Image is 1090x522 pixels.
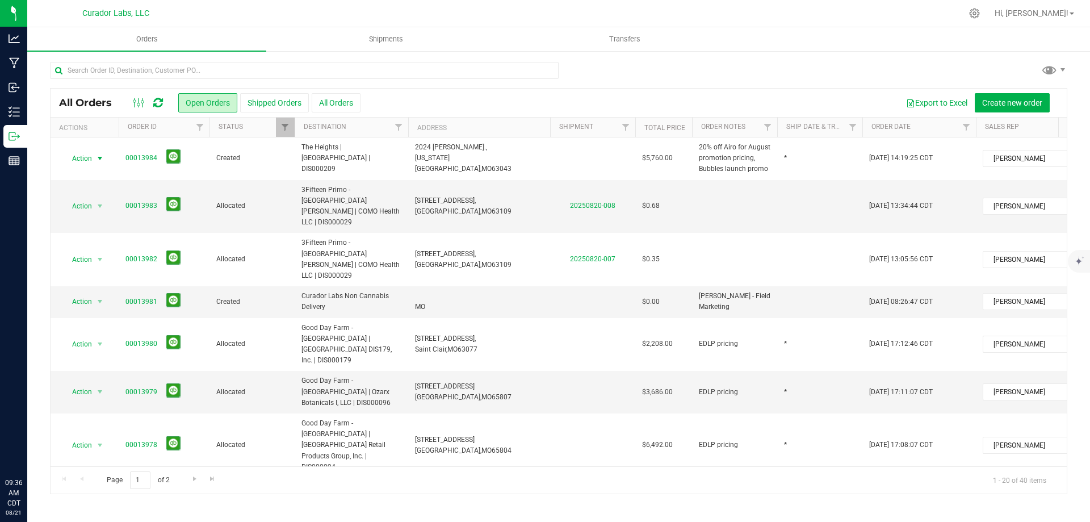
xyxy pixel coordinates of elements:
[869,387,933,398] span: [DATE] 17:11:07 CDT
[415,382,475,390] span: [STREET_ADDRESS]
[642,254,660,265] span: $0.35
[216,339,288,349] span: Allocated
[758,118,777,137] a: Filter
[216,201,288,211] span: Allocated
[276,118,295,137] a: Filter
[93,198,107,214] span: select
[178,93,237,112] button: Open Orders
[130,471,150,489] input: 1
[125,254,157,265] a: 00013982
[33,429,47,443] iframe: Resource center unread badge
[699,339,738,349] span: EDLP pricing
[93,151,107,166] span: select
[415,143,487,151] span: 2024 [PERSON_NAME].,
[415,207,481,215] span: [GEOGRAPHIC_DATA],
[82,9,149,18] span: Curador Labs, LLC
[415,446,481,454] span: [GEOGRAPHIC_DATA],
[786,123,874,131] a: Ship Date & Transporter
[216,153,288,164] span: Created
[204,471,221,487] a: Go to the last page
[186,471,203,487] a: Go to the next page
[699,440,738,450] span: EDLP pricing
[301,418,401,473] span: Good Day Farm - [GEOGRAPHIC_DATA] | [GEOGRAPHIC_DATA] Retail Products Group, Inc. | DIS000094
[93,384,107,400] span: select
[27,27,266,51] a: Orders
[415,436,475,444] span: [STREET_ADDRESS]
[240,93,309,112] button: Shipped Orders
[9,131,20,142] inline-svg: Outbound
[869,254,933,265] span: [DATE] 13:05:56 CDT
[9,33,20,44] inline-svg: Analytics
[642,201,660,211] span: $0.68
[62,151,93,166] span: Action
[125,440,157,450] a: 00013978
[594,34,656,44] span: Transfers
[191,118,209,137] a: Filter
[59,124,114,132] div: Actions
[93,294,107,310] span: select
[408,118,550,137] th: Address
[699,291,770,312] span: [PERSON_NAME] - Field Marketing
[125,201,157,211] a: 00013983
[301,291,401,312] span: Curador Labs Non Cannabis Delivery
[354,34,418,44] span: Shipments
[312,93,360,112] button: All Orders
[642,387,673,398] span: $3,686.00
[869,339,933,349] span: [DATE] 17:12:46 CDT
[983,336,1068,352] span: [PERSON_NAME]
[869,440,933,450] span: [DATE] 17:08:07 CDT
[128,123,157,131] a: Order ID
[844,118,862,137] a: Filter
[481,393,492,401] span: MO
[9,155,20,166] inline-svg: Reports
[559,123,593,131] a: Shipment
[505,27,744,51] a: Transfers
[995,9,1068,18] span: Hi, [PERSON_NAME]!
[982,98,1042,107] span: Create new order
[9,106,20,118] inline-svg: Inventory
[9,82,20,93] inline-svg: Inbound
[301,142,401,175] span: The Heights | [GEOGRAPHIC_DATA] | DIS000209
[983,198,1068,214] span: [PERSON_NAME]
[415,250,476,258] span: [STREET_ADDRESS],
[62,294,93,310] span: Action
[570,202,615,210] a: 20250820-008
[93,437,107,453] span: select
[62,336,93,352] span: Action
[59,97,123,109] span: All Orders
[5,508,22,517] p: 08/21
[983,384,1068,400] span: [PERSON_NAME]
[415,154,481,173] span: [US_STATE][GEOGRAPHIC_DATA],
[125,387,157,398] a: 00013979
[301,237,401,281] span: 3Fifteen Primo - [GEOGRAPHIC_DATA][PERSON_NAME] | COMO Health LLC | DIS000029
[699,142,770,175] span: 20% off Airo for August promotion pricing, Bubbles launch promo
[304,123,346,131] a: Destination
[415,261,481,269] span: [GEOGRAPHIC_DATA],
[983,437,1068,453] span: [PERSON_NAME]
[62,384,93,400] span: Action
[642,153,673,164] span: $5,760.00
[125,339,157,349] a: 00013980
[62,198,93,214] span: Action
[415,393,481,401] span: [GEOGRAPHIC_DATA],
[481,446,492,454] span: MO
[984,471,1055,488] span: 1 - 20 of 40 items
[219,123,243,131] a: Status
[9,57,20,69] inline-svg: Manufacturing
[458,345,477,353] span: 63077
[301,323,401,366] span: Good Day Farm - [GEOGRAPHIC_DATA] | [GEOGRAPHIC_DATA] DIS179, Inc. | DIS000179
[50,62,559,79] input: Search Order ID, Destination, Customer PO...
[869,153,933,164] span: [DATE] 14:19:25 CDT
[415,345,447,353] span: Saint Clair,
[125,153,157,164] a: 00013984
[975,93,1050,112] button: Create new order
[97,471,179,489] span: Page of 2
[216,440,288,450] span: Allocated
[985,123,1019,131] a: Sales Rep
[983,151,1068,166] span: [PERSON_NAME]
[415,197,476,204] span: [STREET_ADDRESS],
[492,165,512,173] span: 63043
[492,446,512,454] span: 65804
[5,478,22,508] p: 09:36 AM CDT
[216,387,288,398] span: Allocated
